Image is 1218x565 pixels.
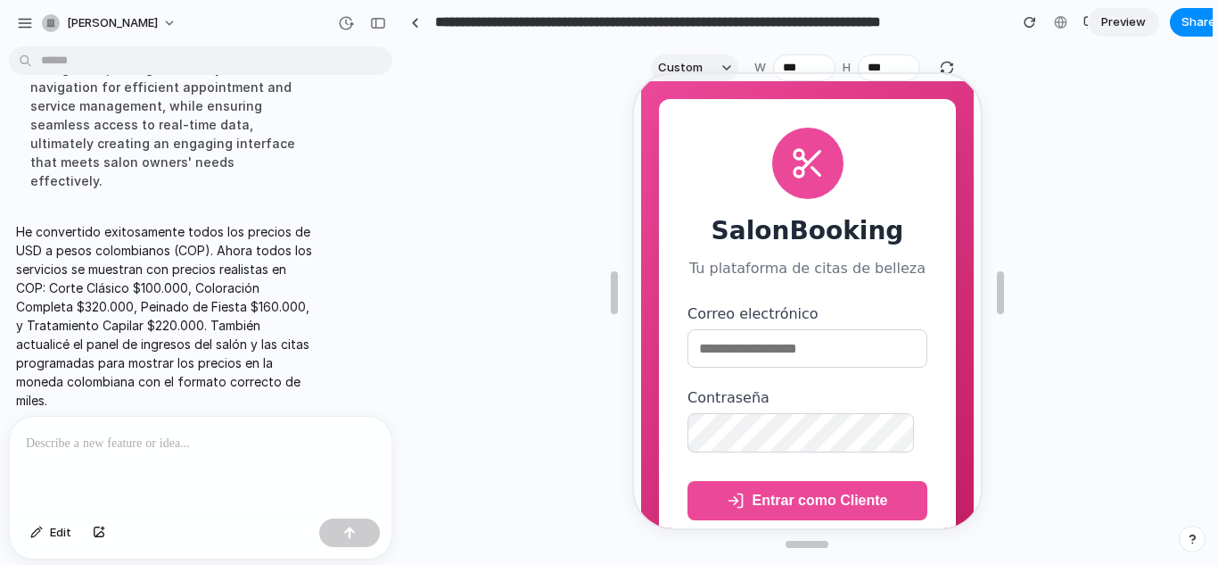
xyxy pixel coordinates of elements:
[35,9,185,37] button: [PERSON_NAME]
[67,14,158,32] span: [PERSON_NAME]
[651,54,738,81] button: Custom
[1088,8,1159,37] a: Preview
[53,231,293,248] label: Correo electrónico
[53,315,293,332] label: Contraseña
[53,186,293,203] p: Tu plataforma de citas de belleza
[21,519,80,547] button: Edit
[16,222,314,410] p: He convertido exitosamente todos los precios de USD a pesos colombianos (COP). Ahora todos los se...
[53,407,293,446] button: Entrar como Cliente
[53,142,293,171] h1: SalonBooking
[1101,13,1146,31] span: Preview
[1181,13,1215,31] span: Share
[50,524,71,542] span: Edit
